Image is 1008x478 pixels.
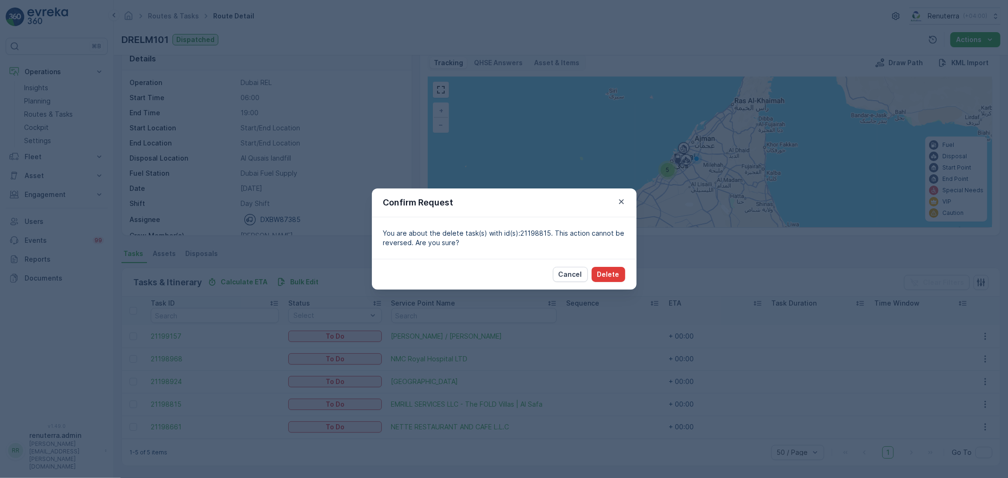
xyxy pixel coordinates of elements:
button: Delete [592,267,625,282]
button: Cancel [553,267,588,282]
p: Cancel [559,270,582,279]
p: Confirm Request [383,196,454,209]
p: You are about the delete task(s) with id(s):21198815. This action cannot be reversed. Are you sure? [383,229,625,248]
p: Delete [597,270,620,279]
